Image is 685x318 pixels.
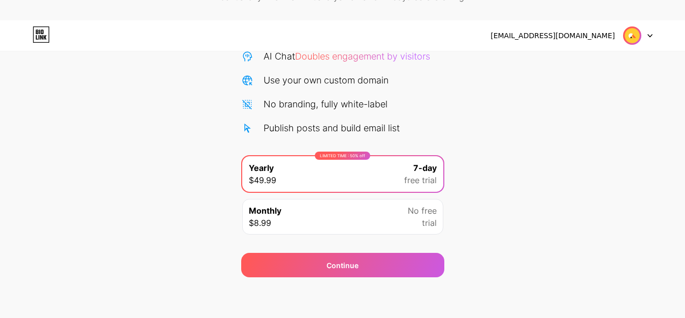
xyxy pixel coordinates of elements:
[491,31,615,41] div: [EMAIL_ADDRESS][DOMAIN_NAME]
[408,205,437,217] span: No free
[249,217,271,229] span: $8.99
[422,217,437,229] span: trial
[264,73,388,87] div: Use your own custom domain
[249,205,281,217] span: Monthly
[249,162,274,174] span: Yearly
[264,49,430,63] div: AI Chat
[249,174,276,186] span: $49.99
[623,26,642,45] img: calecofilms
[315,152,370,160] div: LIMITED TIME : 50% off
[264,121,400,135] div: Publish posts and build email list
[404,174,437,186] span: free trial
[413,162,437,174] span: 7-day
[295,51,430,62] span: Doubles engagement by visitors
[327,260,358,271] div: Continue
[264,97,387,111] div: No branding, fully white-label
